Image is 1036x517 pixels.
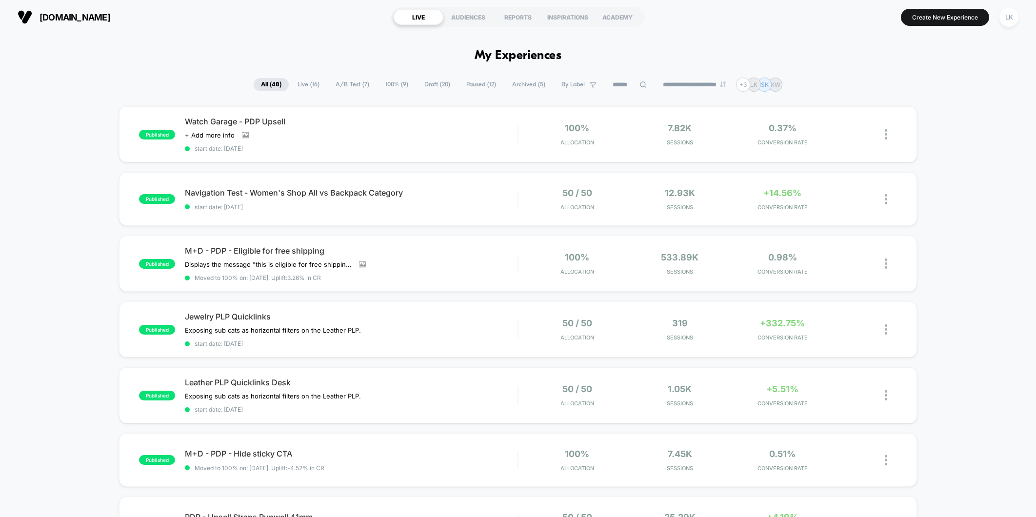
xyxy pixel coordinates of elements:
[885,390,887,400] img: close
[760,318,805,328] span: +332.75%
[195,464,324,472] span: Moved to 100% on: [DATE] . Uplift: -4.52% in CR
[560,334,594,341] span: Allocation
[185,117,518,126] span: Watch Garage - PDP Upsell
[560,268,594,275] span: Allocation
[769,449,796,459] span: 0.51%
[631,465,729,472] span: Sessions
[15,9,113,25] button: [DOMAIN_NAME]
[185,203,518,211] span: start date: [DATE]
[734,139,832,146] span: CONVERSION RATE
[443,9,493,25] div: AUDIENCES
[665,188,695,198] span: 12.93k
[631,139,729,146] span: Sessions
[185,131,235,139] span: + Add more info
[185,188,518,198] span: Navigation Test - Women's Shop All vs Backpack Category
[18,10,32,24] img: Visually logo
[885,455,887,465] img: close
[565,252,589,262] span: 100%
[668,449,692,459] span: 7.45k
[185,378,518,387] span: Leather PLP Quicklinks Desk
[560,204,594,211] span: Allocation
[185,392,363,400] span: Exposing sub cats as horizontal filters on the Leather PLP.
[560,465,594,472] span: Allocation
[668,123,692,133] span: 7.82k
[185,145,518,152] span: start date: [DATE]
[750,81,757,88] p: LK
[668,384,692,394] span: 1.05k
[734,400,832,407] span: CONVERSION RATE
[493,9,543,25] div: REPORTS
[394,9,443,25] div: LIVE
[562,188,592,198] span: 50 / 50
[561,81,585,88] span: By Label
[769,123,797,133] span: 0.37%
[290,78,327,91] span: Live ( 16 )
[672,318,688,328] span: 319
[885,194,887,204] img: close
[475,49,562,63] h1: My Experiences
[720,81,726,87] img: end
[631,268,729,275] span: Sessions
[560,400,594,407] span: Allocation
[185,406,518,413] span: start date: [DATE]
[734,334,832,341] span: CONVERSION RATE
[254,78,289,91] span: All ( 48 )
[885,129,887,139] img: close
[185,326,363,334] span: Exposing sub cats as horizontal filters on the Leather PLP.
[185,449,518,458] span: M+D - PDP - Hide sticky CTA
[185,246,518,256] span: M+D - PDP - Eligible for free shipping
[734,268,832,275] span: CONVERSION RATE
[562,384,592,394] span: 50 / 50
[763,188,801,198] span: +14.56%
[139,391,175,400] span: published
[378,78,416,91] span: 100% ( 9 )
[734,204,832,211] span: CONVERSION RATE
[40,12,110,22] span: [DOMAIN_NAME]
[734,465,832,472] span: CONVERSION RATE
[761,81,769,88] p: SK
[505,78,553,91] span: Archived ( 5 )
[996,7,1021,27] button: LK
[417,78,458,91] span: Draft ( 20 )
[885,324,887,335] img: close
[560,139,594,146] span: Allocation
[328,78,377,91] span: A/B Test ( 7 )
[885,258,887,269] img: close
[771,81,780,88] p: KW
[139,130,175,139] span: published
[901,9,989,26] button: Create New Experience
[139,194,175,204] span: published
[736,78,750,92] div: + 3
[459,78,503,91] span: Paused ( 12 )
[185,260,352,268] span: Displays the message "this is eligible for free shipping" on all PDPs that are $125+ (US only)
[185,312,518,321] span: Jewelry PLP Quicklinks
[999,8,1018,27] div: LK
[543,9,593,25] div: INSPIRATIONS
[593,9,642,25] div: ACADEMY
[139,455,175,465] span: published
[565,123,589,133] span: 100%
[139,325,175,335] span: published
[766,384,798,394] span: +5.51%
[185,340,518,347] span: start date: [DATE]
[631,204,729,211] span: Sessions
[768,252,797,262] span: 0.98%
[195,274,321,281] span: Moved to 100% on: [DATE] . Uplift: 3.26% in CR
[631,400,729,407] span: Sessions
[661,252,698,262] span: 533.89k
[631,334,729,341] span: Sessions
[565,449,589,459] span: 100%
[139,259,175,269] span: published
[562,318,592,328] span: 50 / 50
